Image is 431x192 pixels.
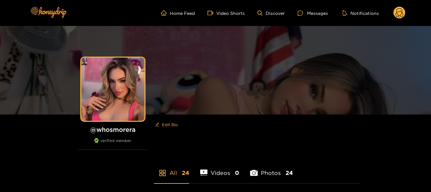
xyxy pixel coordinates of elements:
h1: @ whosmorera [78,126,148,133]
li: Videos [200,155,239,183]
button: Notifications [341,10,381,16]
span: 24 [182,169,189,177]
li: All [154,155,189,183]
div: verified member [78,138,148,150]
li: Photos [250,155,293,183]
span: Edit Bio [162,121,178,128]
div: Messages [298,9,328,17]
a: Home Feed [161,10,195,16]
span: appstore [159,169,166,177]
span: 0 [235,169,239,177]
button: editEdit Bio [154,120,179,130]
span: edit [155,122,159,127]
a: Discover [257,10,285,16]
span: video-camera [207,10,216,16]
a: Video Shorts [207,10,245,16]
span: 24 [286,169,293,177]
span: home [161,10,170,16]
